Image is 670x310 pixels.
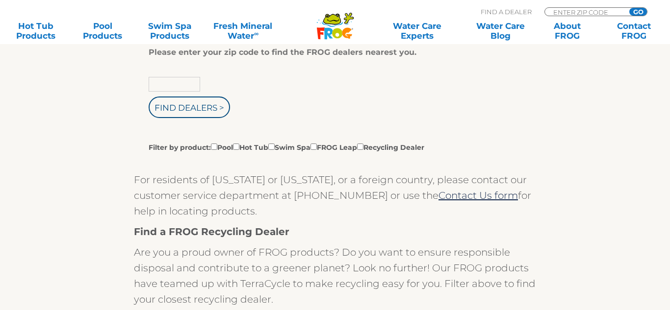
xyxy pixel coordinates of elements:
p: Find A Dealer [481,7,532,16]
a: Fresh MineralWater∞ [210,21,276,41]
a: Contact Us form [438,190,518,201]
input: Find Dealers > [149,96,230,118]
input: Filter by product:PoolHot TubSwim SpaFROG LeapRecycling Dealer [310,143,317,150]
div: Please enter your zip code to find the FROG dealers nearest you. [149,48,514,57]
input: Filter by product:PoolHot TubSwim SpaFROG LeapRecycling Dealer [233,143,239,150]
a: AboutFROG [541,21,593,41]
label: Filter by product: Pool Hot Tub Swim Spa FROG Leap Recycling Dealer [149,142,424,152]
p: Are you a proud owner of FROG products? Do you want to ensure responsible disposal and contribute... [134,244,536,307]
a: Hot TubProducts [10,21,62,41]
input: Filter by product:PoolHot TubSwim SpaFROG LeapRecycling Dealer [211,143,217,150]
input: Filter by product:PoolHot TubSwim SpaFROG LeapRecycling Dealer [357,143,363,150]
strong: Find a FROG Recycling Dealer [134,226,289,238]
sup: ∞ [254,30,258,37]
a: ContactFROG [608,21,660,41]
input: Zip Code Form [552,8,618,16]
a: Water CareBlog [474,21,526,41]
a: Swim SpaProducts [144,21,196,41]
a: PoolProducts [77,21,129,41]
p: For residents of [US_STATE] or [US_STATE], or a foreign country, please contact our customer serv... [134,172,536,219]
input: GO [629,8,647,16]
input: Filter by product:PoolHot TubSwim SpaFROG LeapRecycling Dealer [268,143,275,150]
a: Water CareExperts [375,21,459,41]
